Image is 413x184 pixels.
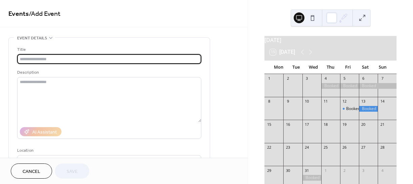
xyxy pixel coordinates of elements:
[380,122,385,127] div: 21
[359,83,397,89] div: Booked
[29,7,60,21] span: / Add Event
[346,106,407,112] div: Booked Servpro Christmas Party
[285,145,290,150] div: 23
[361,122,366,127] div: 20
[304,122,309,127] div: 17
[285,122,290,127] div: 16
[359,106,378,112] div: Booked
[17,69,200,76] div: Description
[361,145,366,150] div: 27
[266,76,272,81] div: 1
[361,76,366,81] div: 6
[340,106,359,112] div: Booked Servpro Christmas Party
[380,168,385,173] div: 4
[361,99,366,104] div: 13
[304,76,309,81] div: 3
[342,122,347,127] div: 19
[304,168,309,173] div: 31
[17,35,47,42] span: Event details
[267,47,297,57] button: 15[DATE]
[266,122,272,127] div: 15
[380,145,385,150] div: 28
[342,168,347,173] div: 2
[323,122,328,127] div: 18
[340,83,359,89] div: Booked
[23,168,40,175] span: Cancel
[285,76,290,81] div: 2
[380,76,385,81] div: 7
[357,61,374,74] div: Sat
[17,147,200,154] div: Location
[342,76,347,81] div: 5
[321,83,340,89] div: Booked
[264,36,397,44] div: [DATE]
[374,61,391,74] div: Sun
[323,76,328,81] div: 4
[266,99,272,104] div: 8
[304,145,309,150] div: 24
[266,168,272,173] div: 29
[17,46,200,53] div: Title
[266,145,272,150] div: 22
[323,145,328,150] div: 25
[323,99,328,104] div: 11
[270,61,287,74] div: Mon
[304,61,322,74] div: Wed
[285,168,290,173] div: 30
[380,99,385,104] div: 14
[342,145,347,150] div: 26
[304,99,309,104] div: 10
[302,175,321,181] div: Booked
[361,168,366,173] div: 3
[287,61,305,74] div: Tue
[339,61,357,74] div: Fri
[322,61,339,74] div: Thu
[342,99,347,104] div: 12
[323,168,328,173] div: 1
[285,99,290,104] div: 9
[11,163,52,179] button: Cancel
[8,7,29,21] a: Events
